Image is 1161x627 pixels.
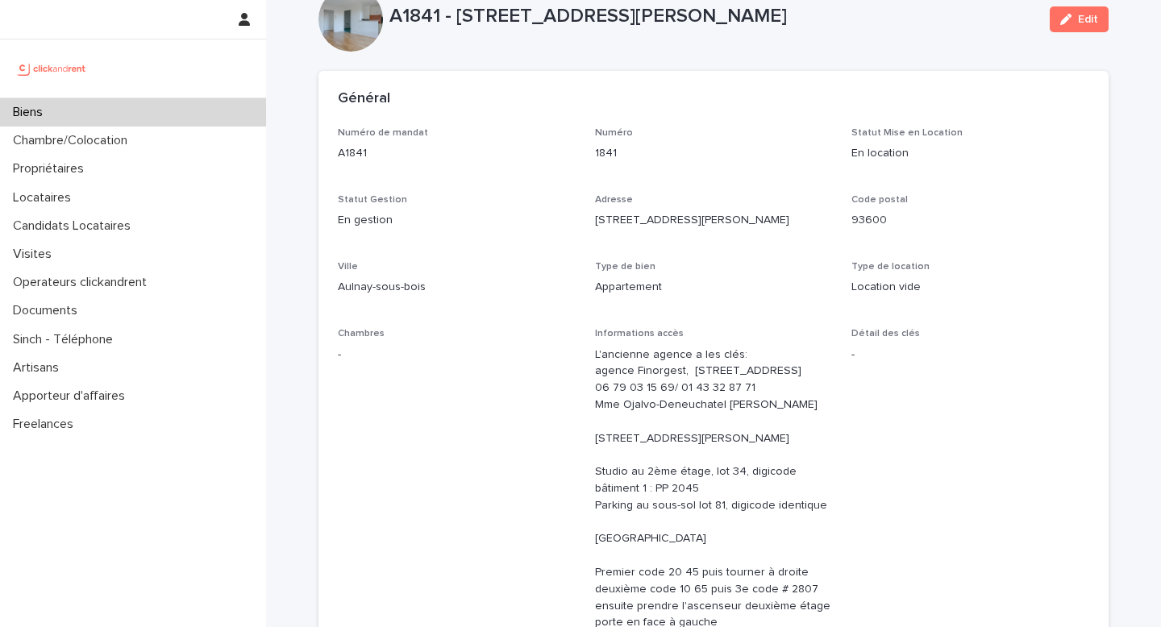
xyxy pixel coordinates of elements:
p: Sinch - Téléphone [6,332,126,347]
span: Edit [1078,14,1098,25]
p: Chambre/Colocation [6,133,140,148]
span: Ville [338,262,358,272]
p: Documents [6,303,90,318]
span: Statut Mise en Location [851,128,963,138]
h2: Général [338,90,390,108]
p: Apporteur d'affaires [6,388,138,404]
span: Détail des clés [851,329,920,338]
span: Type de location [851,262,930,272]
span: Numéro [595,128,633,138]
span: Informations accès [595,329,684,338]
p: A1841 [338,145,576,162]
p: Visites [6,247,64,262]
p: Propriétaires [6,161,97,176]
p: Biens [6,105,56,120]
p: Operateurs clickandrent [6,275,160,290]
span: Numéro de mandat [338,128,428,138]
button: Edit [1050,6,1109,32]
p: Locataires [6,190,84,206]
p: 93600 [851,212,1089,229]
span: Type de bien [595,262,655,272]
p: [STREET_ADDRESS][PERSON_NAME] [595,212,833,229]
img: UCB0brd3T0yccxBKYDjQ [13,52,91,85]
span: Code postal [851,195,908,205]
p: Location vide [851,279,1089,296]
p: Artisans [6,360,72,376]
p: En location [851,145,1089,162]
p: En gestion [338,212,576,229]
p: Aulnay-sous-bois [338,279,576,296]
p: Candidats Locataires [6,218,144,234]
span: Chambres [338,329,385,338]
p: - [338,347,576,363]
span: Adresse [595,195,633,205]
p: Appartement [595,279,833,296]
p: Freelances [6,417,86,432]
p: A1841 - [STREET_ADDRESS][PERSON_NAME] [389,5,1037,28]
p: 1841 [595,145,833,162]
span: Statut Gestion [338,195,407,205]
p: - [851,347,1089,363]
